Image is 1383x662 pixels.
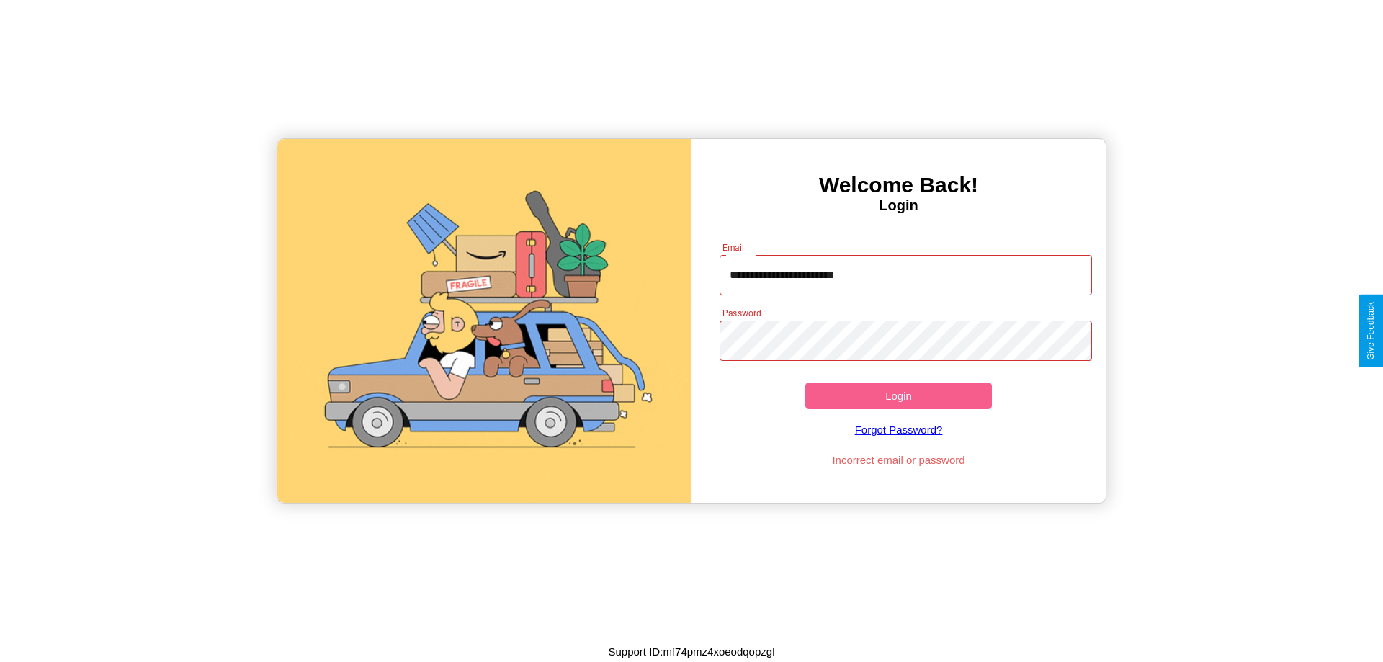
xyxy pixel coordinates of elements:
[277,139,691,503] img: gif
[712,450,1086,470] p: Incorrect email or password
[805,383,992,409] button: Login
[609,642,775,661] p: Support ID: mf74pmz4xoeodqopzgl
[722,241,745,254] label: Email
[722,307,761,319] label: Password
[712,409,1086,450] a: Forgot Password?
[691,197,1106,214] h4: Login
[691,173,1106,197] h3: Welcome Back!
[1366,302,1376,360] div: Give Feedback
